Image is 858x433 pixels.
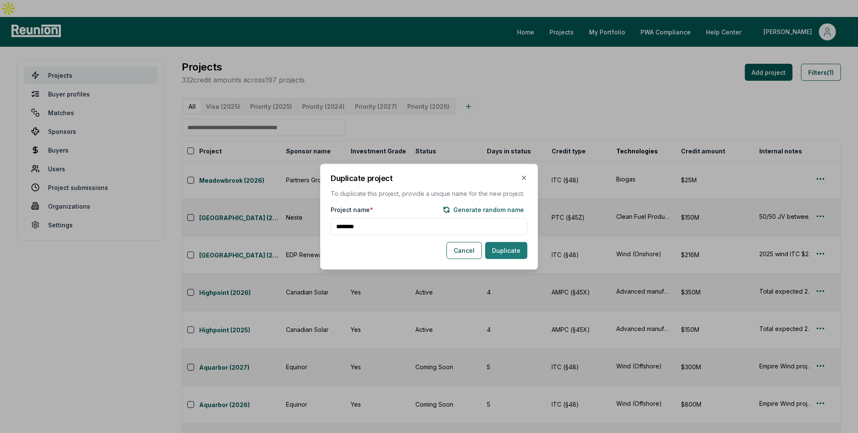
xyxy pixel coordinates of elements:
button: Duplicate [485,242,527,259]
h2: Duplicate project [331,174,527,182]
button: Cancel [446,242,482,259]
button: Generate random name [440,204,527,215]
p: To duplicate this project, provide a unique name for the new project. [331,189,527,198]
label: Project name [331,205,373,214]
